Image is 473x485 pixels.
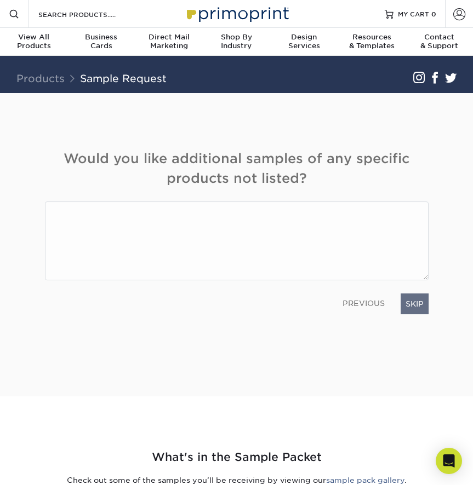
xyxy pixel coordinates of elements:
div: Open Intercom Messenger [436,448,462,474]
h2: What's in the Sample Packet [8,449,465,466]
a: Sample Request [80,72,167,84]
a: DesignServices [270,28,338,57]
span: Shop By [203,33,270,42]
span: MY CART [398,9,429,19]
div: & Support [406,33,473,50]
span: Business [67,33,135,42]
div: Marketing [135,33,203,50]
a: SKIP [401,293,429,314]
img: Primoprint [182,2,292,25]
a: Resources& Templates [338,28,405,57]
a: Contact& Support [406,28,473,57]
span: Resources [338,33,405,42]
div: Cards [67,33,135,50]
a: Direct MailMarketing [135,28,203,57]
div: & Templates [338,33,405,50]
h4: Would you like additional samples of any specific products not listed? [45,149,429,188]
a: PREVIOUS [338,295,389,312]
a: Products [16,72,65,84]
a: sample pack gallery [326,476,404,484]
span: 0 [431,10,436,18]
span: Direct Mail [135,33,203,42]
span: Contact [406,33,473,42]
a: BusinessCards [67,28,135,57]
a: Shop ByIndustry [203,28,270,57]
div: Industry [203,33,270,50]
div: Services [270,33,338,50]
input: SEARCH PRODUCTS..... [37,8,144,21]
span: Design [270,33,338,42]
